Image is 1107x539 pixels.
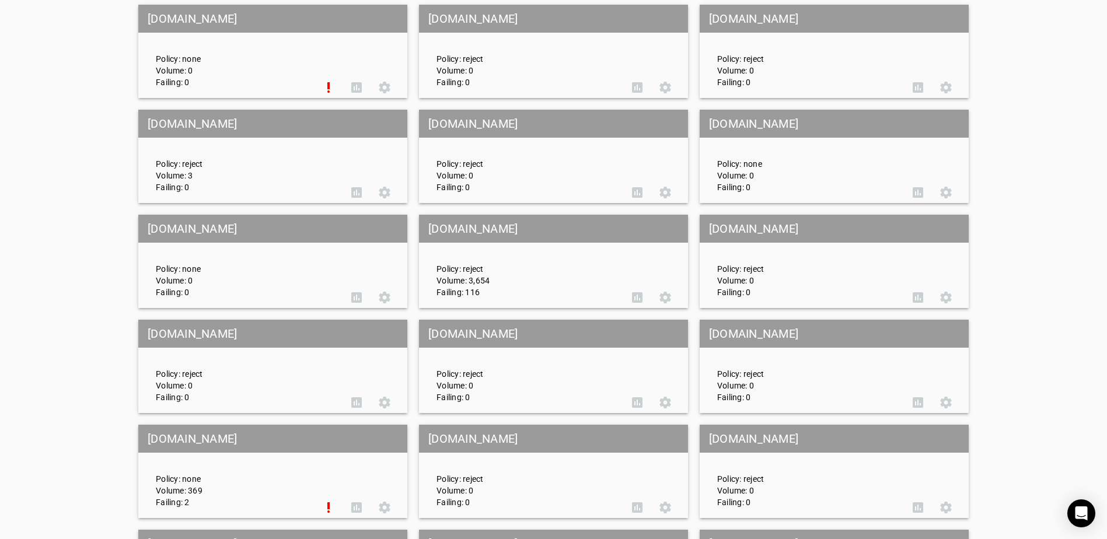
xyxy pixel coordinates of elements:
[904,388,932,416] button: DMARC Report
[904,178,932,206] button: DMARC Report
[419,110,688,138] mat-grid-tile-header: [DOMAIN_NAME]
[147,435,315,508] div: Policy: none Volume: 369 Failing: 2
[932,283,960,311] button: Settings
[932,178,960,206] button: Settings
[700,5,969,33] mat-grid-tile-header: [DOMAIN_NAME]
[623,283,651,311] button: DMARC Report
[371,178,399,206] button: Settings
[343,73,371,101] button: DMARC Report
[700,215,969,243] mat-grid-tile-header: [DOMAIN_NAME]
[623,388,651,416] button: DMARC Report
[651,388,679,416] button: Settings
[700,320,969,348] mat-grid-tile-header: [DOMAIN_NAME]
[419,5,688,33] mat-grid-tile-header: [DOMAIN_NAME]
[419,215,688,243] mat-grid-tile-header: [DOMAIN_NAME]
[700,425,969,453] mat-grid-tile-header: [DOMAIN_NAME]
[343,388,371,416] button: DMARC Report
[315,73,343,101] button: Set Up
[708,120,904,193] div: Policy: none Volume: 0 Failing: 0
[138,215,407,243] mat-grid-tile-header: [DOMAIN_NAME]
[343,178,371,206] button: DMARC Report
[651,494,679,521] button: Settings
[138,425,407,453] mat-grid-tile-header: [DOMAIN_NAME]
[419,320,688,348] mat-grid-tile-header: [DOMAIN_NAME]
[904,494,932,521] button: DMARC Report
[343,494,371,521] button: DMARC Report
[315,494,343,521] button: Set Up
[138,110,407,138] mat-grid-tile-header: [DOMAIN_NAME]
[932,73,960,101] button: Settings
[371,73,399,101] button: Settings
[904,283,932,311] button: DMARC Report
[932,494,960,521] button: Settings
[708,330,904,403] div: Policy: reject Volume: 0 Failing: 0
[651,73,679,101] button: Settings
[138,5,407,33] mat-grid-tile-header: [DOMAIN_NAME]
[371,388,399,416] button: Settings
[708,435,904,508] div: Policy: reject Volume: 0 Failing: 0
[651,178,679,206] button: Settings
[428,435,623,508] div: Policy: reject Volume: 0 Failing: 0
[428,120,623,193] div: Policy: reject Volume: 0 Failing: 0
[623,73,651,101] button: DMARC Report
[700,110,969,138] mat-grid-tile-header: [DOMAIN_NAME]
[708,225,904,298] div: Policy: reject Volume: 0 Failing: 0
[932,388,960,416] button: Settings
[1067,499,1095,527] div: Open Intercom Messenger
[708,15,904,88] div: Policy: reject Volume: 0 Failing: 0
[428,225,623,298] div: Policy: reject Volume: 3,654 Failing: 116
[147,120,343,193] div: Policy: reject Volume: 3 Failing: 0
[428,15,623,88] div: Policy: reject Volume: 0 Failing: 0
[623,494,651,521] button: DMARC Report
[147,330,343,403] div: Policy: reject Volume: 0 Failing: 0
[651,283,679,311] button: Settings
[147,15,315,88] div: Policy: none Volume: 0 Failing: 0
[428,330,623,403] div: Policy: reject Volume: 0 Failing: 0
[623,178,651,206] button: DMARC Report
[343,283,371,311] button: DMARC Report
[371,283,399,311] button: Settings
[147,225,343,298] div: Policy: none Volume: 0 Failing: 0
[371,494,399,521] button: Settings
[419,425,688,453] mat-grid-tile-header: [DOMAIN_NAME]
[138,320,407,348] mat-grid-tile-header: [DOMAIN_NAME]
[904,73,932,101] button: DMARC Report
